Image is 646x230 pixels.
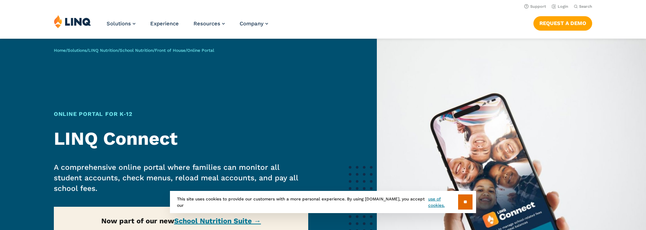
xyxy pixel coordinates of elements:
[574,4,592,9] button: Open Search Bar
[54,162,308,194] p: A comprehensive online portal where families can monitor all student accounts, check menus, reloa...
[524,4,546,9] a: Support
[552,4,568,9] a: Login
[107,20,131,27] span: Solutions
[68,48,87,53] a: Solutions
[240,20,268,27] a: Company
[54,110,308,118] h1: Online Portal for K‑12
[54,48,214,53] span: / / / / /
[54,15,91,28] img: LINQ | K‑12 Software
[579,4,592,9] span: Search
[107,15,268,38] nav: Primary Navigation
[194,20,225,27] a: Resources
[170,191,476,213] div: This site uses cookies to provide our customers with a more personal experience. By using [DOMAIN...
[533,16,592,30] a: Request a Demo
[107,20,135,27] a: Solutions
[240,20,264,27] span: Company
[54,48,66,53] a: Home
[54,128,178,149] strong: LINQ Connect
[194,20,220,27] span: Resources
[533,15,592,30] nav: Button Navigation
[155,48,185,53] a: Front of House
[428,196,458,209] a: use of cookies.
[88,48,118,53] a: LINQ Nutrition
[150,20,179,27] a: Experience
[187,48,214,53] span: Online Portal
[120,48,153,53] a: School Nutrition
